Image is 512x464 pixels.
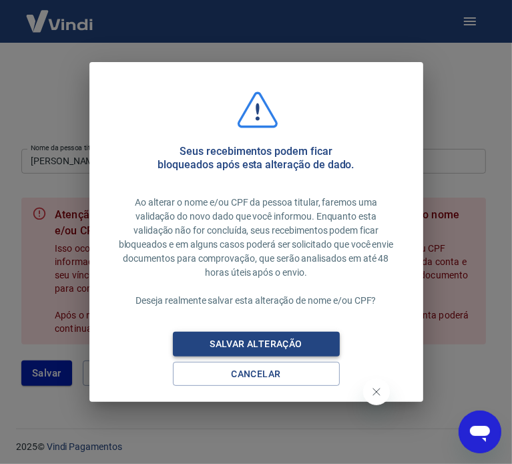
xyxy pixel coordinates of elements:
span: Olá! Precisa de ajuda? [8,9,112,20]
p: Ao alterar o nome e/ou CPF da pessoa titular, faremos uma validação do novo dado que você informo... [116,196,397,308]
h5: Seus recebimentos podem ficar bloqueados após esta alteração de dado. [158,145,354,172]
button: Salvar alteração [173,332,340,357]
iframe: Botão para abrir a janela de mensagens [459,411,501,453]
button: Cancelar [173,362,340,387]
iframe: Fechar mensagem [363,379,390,405]
div: Salvar alteração [194,336,318,353]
